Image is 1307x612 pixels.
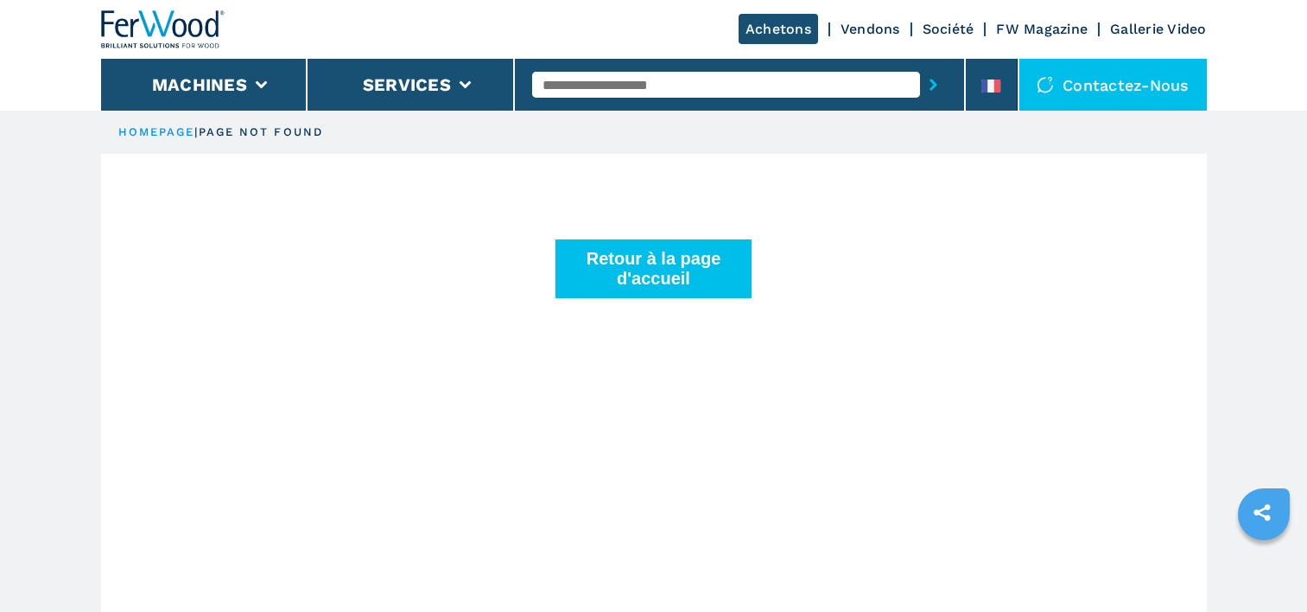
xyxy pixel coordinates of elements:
[841,21,900,37] a: Vendons
[1019,59,1207,111] div: Contactez-nous
[923,21,974,37] a: Société
[920,65,947,105] button: submit-button
[1240,491,1284,534] a: sharethis
[152,74,247,95] button: Machines
[363,74,451,95] button: Services
[194,125,198,138] span: |
[1234,534,1294,599] iframe: Chat
[199,124,323,140] p: page not found
[1110,21,1207,37] a: Gallerie Video
[996,21,1088,37] a: FW Magazine
[118,125,195,138] a: HOMEPAGE
[1037,76,1054,93] img: Contactez-nous
[555,239,752,298] button: Retour à la page d'accueil
[101,190,1207,214] p: Page non trouvée
[739,14,818,44] a: Achetons
[101,10,225,48] img: Ferwood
